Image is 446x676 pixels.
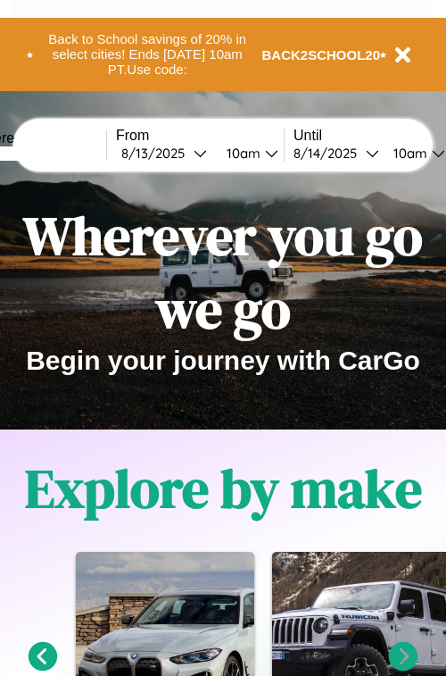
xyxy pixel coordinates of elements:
b: BACK2SCHOOL20 [262,47,381,63]
div: 10am [218,145,265,162]
button: 8/13/2025 [116,144,212,163]
label: From [116,128,284,144]
h1: Explore by make [25,452,422,525]
button: 10am [212,144,284,163]
div: 8 / 13 / 2025 [121,145,194,162]
div: 8 / 14 / 2025 [293,145,366,162]
div: 10am [384,145,432,162]
button: Back to School savings of 20% in select cities! Ends [DATE] 10am PT.Use code: [33,27,262,82]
